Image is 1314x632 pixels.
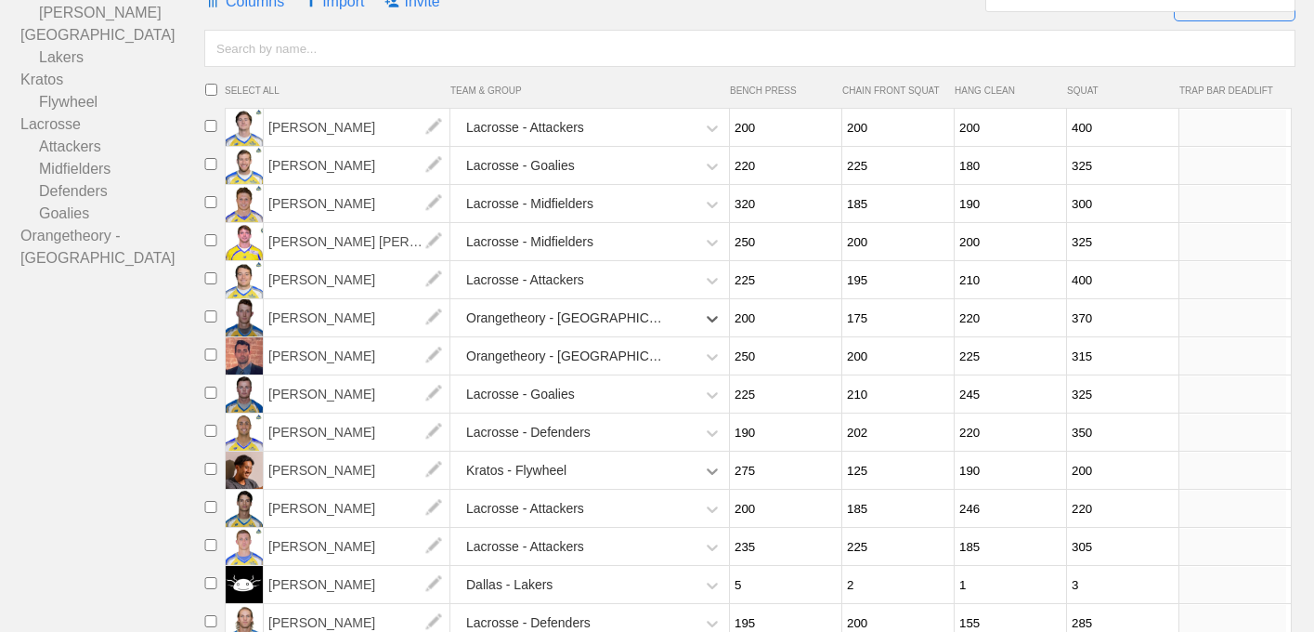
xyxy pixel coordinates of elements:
[466,187,593,221] div: Lacrosse - Midfielders
[264,337,450,375] span: [PERSON_NAME]
[264,309,450,325] a: [PERSON_NAME]
[264,566,450,603] span: [PERSON_NAME]
[466,263,584,297] div: Lacrosse - Attackers
[955,86,1058,96] span: HANG CLEAN
[466,111,584,145] div: Lacrosse - Attackers
[264,500,450,516] a: [PERSON_NAME]
[264,185,450,222] span: [PERSON_NAME]
[1067,86,1170,96] span: SQUAT
[264,261,450,298] span: [PERSON_NAME]
[20,158,204,180] a: Midfielders
[264,452,450,489] span: [PERSON_NAME]
[466,568,553,602] div: Dallas - Lakers
[204,30,1295,67] input: Search by name...
[415,185,452,222] img: edit.png
[415,528,452,565] img: edit.png
[264,299,450,336] span: [PERSON_NAME]
[466,415,591,450] div: Lacrosse - Defenders
[466,530,584,564] div: Lacrosse - Attackers
[264,490,450,527] span: [PERSON_NAME]
[264,271,450,287] a: [PERSON_NAME]
[264,223,450,260] span: [PERSON_NAME] [PERSON_NAME]
[264,614,450,630] a: [PERSON_NAME]
[20,180,204,203] a: Defenders
[415,299,452,336] img: edit.png
[264,414,450,451] span: [PERSON_NAME]
[264,147,450,184] span: [PERSON_NAME]
[466,454,566,488] div: Kratos - Flywheel
[225,86,450,96] span: SELECT ALL
[264,109,450,146] span: [PERSON_NAME]
[466,339,668,374] div: Orangetheory - [GEOGRAPHIC_DATA]
[20,24,204,46] a: [GEOGRAPHIC_DATA]
[415,337,452,375] img: edit.png
[264,386,450,402] a: [PERSON_NAME]
[264,424,450,440] a: [PERSON_NAME]
[415,414,452,451] img: edit.png
[415,375,452,413] img: edit.png
[415,452,452,489] img: edit.png
[264,195,450,211] a: [PERSON_NAME]
[415,223,452,260] img: edit.png
[466,149,575,183] div: Lacrosse - Goalies
[264,375,450,413] span: [PERSON_NAME]
[842,86,945,96] span: CHAIN FRONT SQUAT
[450,86,730,96] span: TEAM & GROUP
[264,348,450,363] a: [PERSON_NAME]
[264,528,450,565] span: [PERSON_NAME]
[1221,543,1314,632] iframe: Chat Widget
[466,492,584,526] div: Lacrosse - Attackers
[20,69,204,91] a: Kratos
[415,147,452,184] img: edit.png
[415,566,452,603] img: edit.png
[466,377,575,412] div: Lacrosse - Goalies
[466,301,668,336] div: Orangetheory - [GEOGRAPHIC_DATA]
[415,261,452,298] img: edit.png
[20,2,204,24] a: [PERSON_NAME]
[415,490,452,527] img: edit.png
[20,225,204,270] a: Orangetheory - [GEOGRAPHIC_DATA]
[264,119,450,135] a: [PERSON_NAME]
[264,157,450,173] a: [PERSON_NAME]
[730,86,833,96] span: BENCH PRESS
[1179,86,1282,96] span: TRAP BAR DEADLIFT
[20,136,204,158] a: Attackers
[466,225,593,259] div: Lacrosse - Midfielders
[20,203,204,225] a: Goalies
[20,91,204,113] a: Flywheel
[264,233,450,249] a: [PERSON_NAME] [PERSON_NAME]
[20,113,204,136] a: Lacrosse
[264,576,450,592] a: [PERSON_NAME]
[415,109,452,146] img: edit.png
[264,538,450,554] a: [PERSON_NAME]
[264,462,450,478] a: [PERSON_NAME]
[20,46,204,69] a: Lakers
